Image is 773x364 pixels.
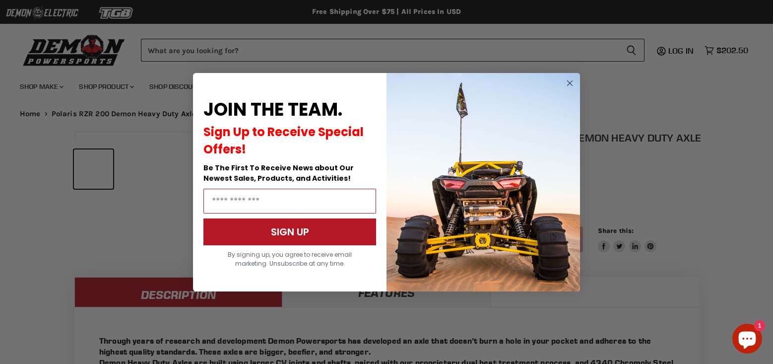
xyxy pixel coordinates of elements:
[203,163,354,183] span: Be The First To Receive News about Our Newest Sales, Products, and Activities!
[203,124,364,157] span: Sign Up to Receive Special Offers!
[228,250,352,268] span: By signing up, you agree to receive email marketing. Unsubscribe at any time.
[203,218,376,245] button: SIGN UP
[203,97,342,122] span: JOIN THE TEAM.
[564,77,576,89] button: Close dialog
[203,189,376,214] input: Email Address
[386,73,580,291] img: a9095488-b6e7-41ba-879d-588abfab540b.jpeg
[729,324,765,356] inbox-online-store-chat: Shopify online store chat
